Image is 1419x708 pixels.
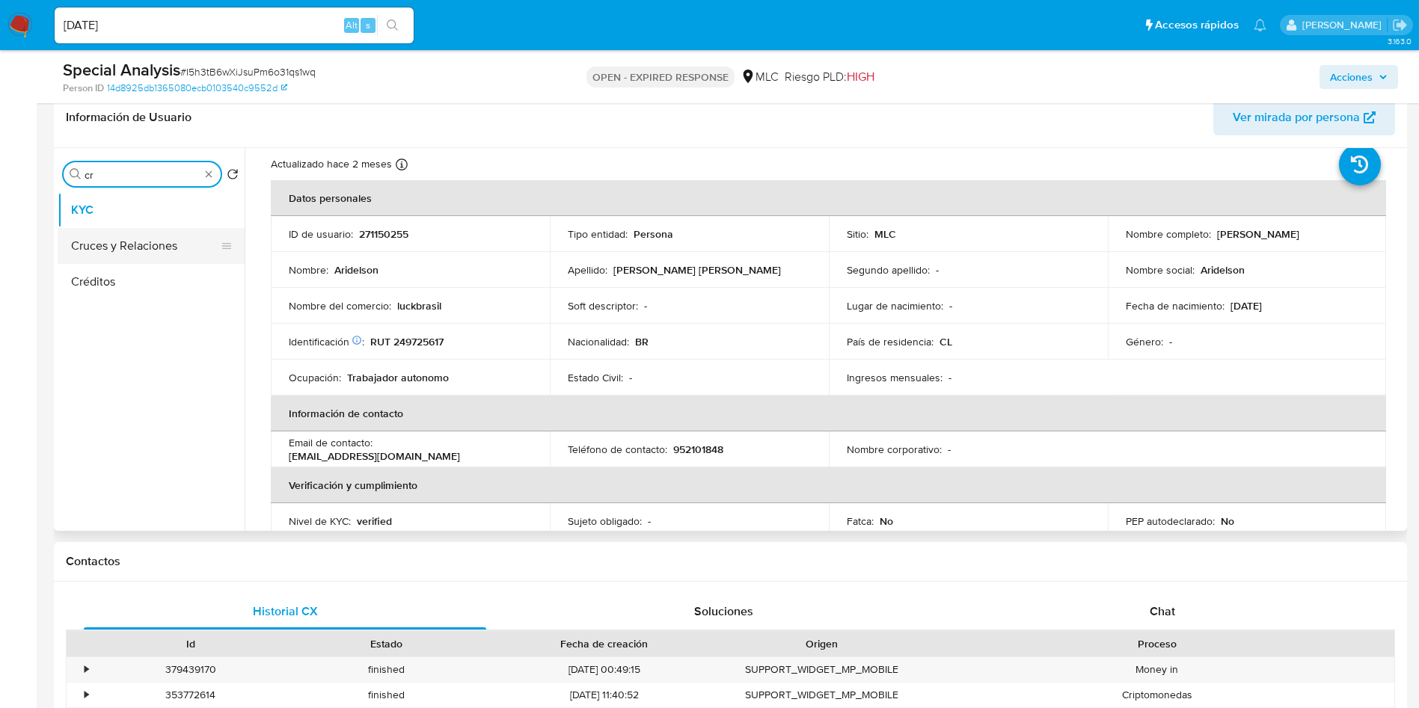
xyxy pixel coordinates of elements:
p: 952101848 [673,443,723,456]
p: - [648,514,651,528]
div: 379439170 [93,657,289,682]
p: CL [940,335,952,348]
span: Historial CX [253,603,318,620]
th: Datos personales [271,180,1386,216]
button: search-icon [377,15,408,36]
div: finished [289,683,485,707]
p: OPEN - EXPIRED RESPONSE [586,67,735,87]
p: 271150255 [359,227,408,241]
p: Lugar de nacimiento : [847,299,943,313]
p: No [1221,514,1234,528]
p: Nivel de KYC : [289,514,351,528]
p: MLC [874,227,896,241]
p: Nombre completo : [1126,227,1211,241]
p: Ingresos mensuales : [847,371,943,384]
div: Id [103,636,278,651]
div: finished [289,657,485,682]
p: - [949,299,952,313]
p: Fatca : [847,514,874,528]
p: ID de usuario : [289,227,353,241]
p: Sujeto obligado : [568,514,642,528]
p: Persona [634,227,673,241]
b: Person ID [63,81,104,95]
div: SUPPORT_WIDGET_MP_MOBILE [724,683,920,707]
p: [PERSON_NAME] [PERSON_NAME] [613,263,781,277]
p: Actualizado hace 2 meses [271,157,392,171]
div: [DATE] 00:49:15 [485,657,724,682]
p: Nombre social : [1126,263,1195,277]
p: - [948,443,951,456]
p: Email de contacto : [289,436,373,449]
p: Soft descriptor : [568,299,638,313]
p: Nombre corporativo : [847,443,942,456]
span: Accesos rápidos [1155,17,1239,33]
button: Ver mirada por persona [1213,99,1395,135]
p: Género : [1126,335,1163,348]
div: SUPPORT_WIDGET_MP_MOBILE [724,657,920,682]
div: Money in [920,657,1394,682]
span: Riesgo PLD: [785,69,874,85]
p: [PERSON_NAME] [1217,227,1299,241]
div: [DATE] 11:40:52 [485,683,724,707]
button: Volver al orden por defecto [227,168,239,185]
p: luckbrasil [397,299,441,313]
p: Aridelson [334,263,378,277]
p: PEP autodeclarado : [1126,514,1215,528]
button: Cruces y Relaciones [58,228,233,264]
p: Nacionalidad : [568,335,629,348]
button: KYC [58,192,245,228]
span: Chat [1150,603,1175,620]
p: - [936,263,939,277]
p: Teléfono de contacto : [568,443,667,456]
span: Alt [346,18,358,32]
span: Ver mirada por persona [1233,99,1360,135]
p: Trabajador autonomo [347,371,449,384]
p: Nombre del comercio : [289,299,391,313]
h1: Información de Usuario [66,110,191,125]
p: - [948,371,951,384]
p: Fecha de nacimiento : [1126,299,1225,313]
p: - [644,299,647,313]
span: s [366,18,370,32]
p: - [1169,335,1172,348]
p: Estado Civil : [568,371,623,384]
p: Sitio : [847,227,868,241]
span: 3.163.0 [1388,35,1412,47]
div: Estado [299,636,474,651]
input: Buscar [85,168,200,182]
p: País de residencia : [847,335,934,348]
button: Créditos [58,264,245,300]
p: Segundo apellido : [847,263,930,277]
span: HIGH [847,68,874,85]
p: Identificación : [289,335,364,348]
p: BR [635,335,649,348]
p: Apellido : [568,263,607,277]
p: RUT 249725617 [370,335,444,348]
div: Fecha de creación [495,636,714,651]
div: MLC [741,69,779,85]
button: Acciones [1320,65,1398,89]
div: Origen [735,636,910,651]
div: 353772614 [93,683,289,707]
p: [DATE] [1230,299,1262,313]
a: Salir [1392,17,1408,33]
th: Información de contacto [271,395,1386,431]
span: # I5h3tB6wXiJsuPm6o31qs1wq [180,64,316,79]
div: Criptomonedas [920,683,1394,707]
p: nicolas.luzardo@mercadolibre.com [1302,18,1387,32]
span: Acciones [1330,65,1373,89]
b: Special Analysis [63,58,180,81]
p: [EMAIL_ADDRESS][DOMAIN_NAME] [289,449,460,463]
div: Proceso [931,636,1384,651]
a: 14d8925db1365080ecb0103540c9552d [107,81,287,95]
p: Nombre : [289,263,328,277]
p: - [629,371,632,384]
p: No [880,514,893,528]
p: Ocupación : [289,371,341,384]
input: Buscar usuario o caso... [55,16,414,35]
p: Tipo entidad : [568,227,628,241]
p: Aridelson [1201,263,1245,277]
span: Soluciones [694,603,753,620]
a: Notificaciones [1254,19,1266,31]
div: • [85,688,88,702]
